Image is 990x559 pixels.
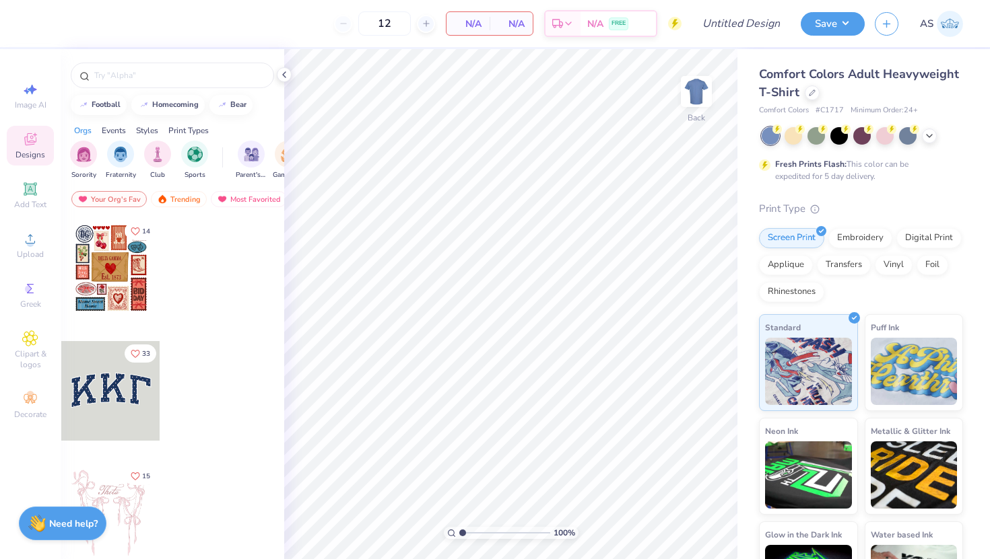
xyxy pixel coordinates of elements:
strong: Need help? [49,517,98,530]
span: N/A [498,17,525,31]
div: Back [688,112,705,124]
span: 15 [142,473,150,480]
span: Decorate [14,409,46,420]
img: most_fav.gif [77,194,88,204]
span: # C1717 [816,105,844,116]
div: Events [102,124,126,137]
div: Styles [136,124,158,137]
button: Like [125,344,156,363]
img: Neon Ink [765,441,852,509]
div: Rhinestones [759,282,824,302]
div: Screen Print [759,228,824,248]
img: trending.gif [157,194,168,204]
div: Embroidery [828,228,892,248]
div: Orgs [74,124,92,137]
input: – – [358,11,411,36]
span: Clipart & logos [7,348,54,370]
div: Print Types [168,124,209,137]
button: homecoming [131,95,205,115]
div: filter for Sports [181,141,208,180]
input: Untitled Design [692,10,791,37]
button: bear [209,95,253,115]
div: Foil [917,255,948,275]
img: Club Image [150,147,165,162]
div: filter for Sorority [70,141,97,180]
span: Sports [185,170,205,180]
button: filter button [70,141,97,180]
span: Sorority [71,170,96,180]
img: most_fav.gif [217,194,228,204]
span: Fraternity [106,170,136,180]
span: 14 [142,228,150,235]
div: filter for Parent's Weekend [236,141,267,180]
span: Designs [15,149,45,160]
span: Comfort Colors [759,105,809,116]
span: Water based Ink [871,527,933,542]
span: Game Day [273,170,304,180]
span: Club [150,170,165,180]
img: Sports Image [187,147,203,162]
img: Sorority Image [76,147,92,162]
div: Transfers [817,255,871,275]
div: Your Org's Fav [71,191,147,207]
div: Vinyl [875,255,913,275]
div: homecoming [152,101,199,108]
span: AS [920,16,933,32]
span: Metallic & Glitter Ink [871,424,950,438]
button: filter button [144,141,171,180]
span: FREE [612,19,626,28]
button: Like [125,467,156,485]
img: trend_line.gif [217,101,228,109]
span: 33 [142,350,150,357]
img: Metallic & Glitter Ink [871,441,958,509]
img: Ayla Schmanke [937,11,963,37]
span: Neon Ink [765,424,798,438]
a: AS [920,11,963,37]
img: trend_line.gif [78,101,89,109]
input: Try "Alpha" [93,69,265,82]
button: Like [125,222,156,240]
div: football [92,101,121,108]
button: football [71,95,127,115]
img: Standard [765,338,852,405]
img: Back [683,78,710,105]
div: Digital Print [896,228,962,248]
span: Puff Ink [871,320,899,334]
div: filter for Game Day [273,141,304,180]
button: filter button [181,141,208,180]
span: Parent's Weekend [236,170,267,180]
button: filter button [273,141,304,180]
div: bear [230,101,246,108]
img: Fraternity Image [113,147,128,162]
span: Standard [765,320,801,334]
span: Add Text [14,199,46,210]
div: Trending [151,191,207,207]
button: filter button [106,141,136,180]
div: Print Type [759,201,963,217]
img: Parent's Weekend Image [244,147,259,162]
span: Minimum Order: 24 + [851,105,918,116]
span: Greek [20,299,41,309]
div: Applique [759,255,813,275]
div: filter for Fraternity [106,141,136,180]
img: trend_line.gif [139,101,150,109]
div: Most Favorited [211,191,287,207]
button: Save [801,12,865,36]
img: Game Day Image [281,147,296,162]
img: Puff Ink [871,338,958,405]
div: filter for Club [144,141,171,180]
span: N/A [455,17,482,31]
span: 100 % [554,527,575,539]
button: filter button [236,141,267,180]
strong: Fresh Prints Flash: [775,159,847,170]
span: N/A [587,17,603,31]
span: Upload [17,249,44,260]
span: Glow in the Dark Ink [765,527,842,542]
span: Image AI [15,100,46,110]
span: Comfort Colors Adult Heavyweight T-Shirt [759,66,959,100]
div: This color can be expedited for 5 day delivery. [775,158,941,182]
